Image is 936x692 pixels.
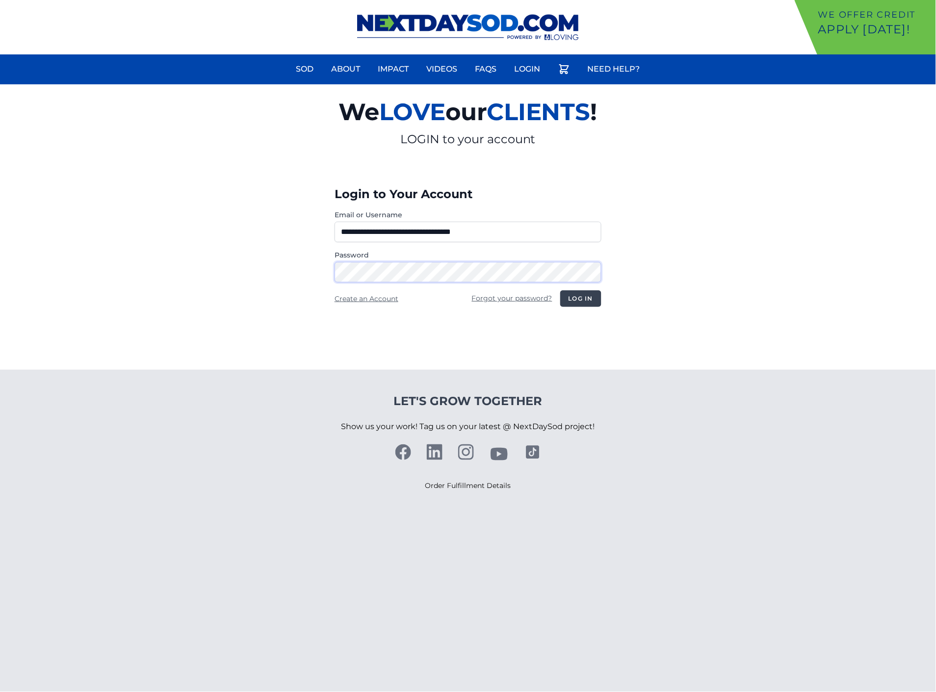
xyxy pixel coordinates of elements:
a: Create an Account [335,294,398,303]
span: CLIENTS [487,98,591,126]
a: FAQs [469,57,503,81]
p: Show us your work! Tag us on your latest @ NextDaySod project! [341,409,595,444]
a: Need Help? [582,57,646,81]
label: Password [335,250,601,260]
a: Videos [421,57,464,81]
a: Impact [372,57,415,81]
p: Apply [DATE]! [818,22,932,37]
a: Login [509,57,546,81]
h2: We our ! [225,92,711,131]
h3: Login to Your Account [335,186,601,202]
p: We offer Credit [818,8,932,22]
button: Log in [560,290,601,307]
a: Sod [290,57,320,81]
a: Order Fulfillment Details [425,481,511,490]
span: LOVE [379,98,445,126]
label: Email or Username [335,210,601,220]
a: About [326,57,366,81]
p: LOGIN to your account [225,131,711,147]
a: Forgot your password? [472,294,552,303]
h4: Let's Grow Together [341,393,595,409]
